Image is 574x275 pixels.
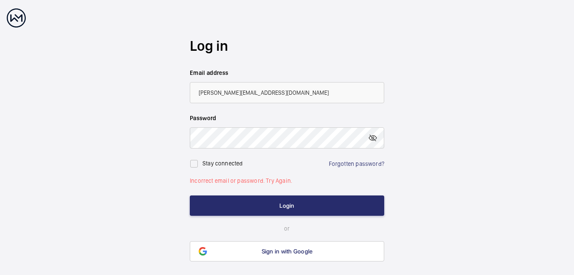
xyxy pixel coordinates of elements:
h2: Log in [190,36,384,56]
a: Forgotten password? [329,160,384,167]
p: Incorrect email or password. Try Again. [190,176,384,185]
label: Password [190,114,384,122]
input: Your email address [190,82,384,103]
label: Email address [190,69,384,77]
button: Login [190,195,384,216]
label: Stay connected [202,160,243,167]
p: or [190,224,384,233]
span: Sign in with Google [262,248,313,255]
